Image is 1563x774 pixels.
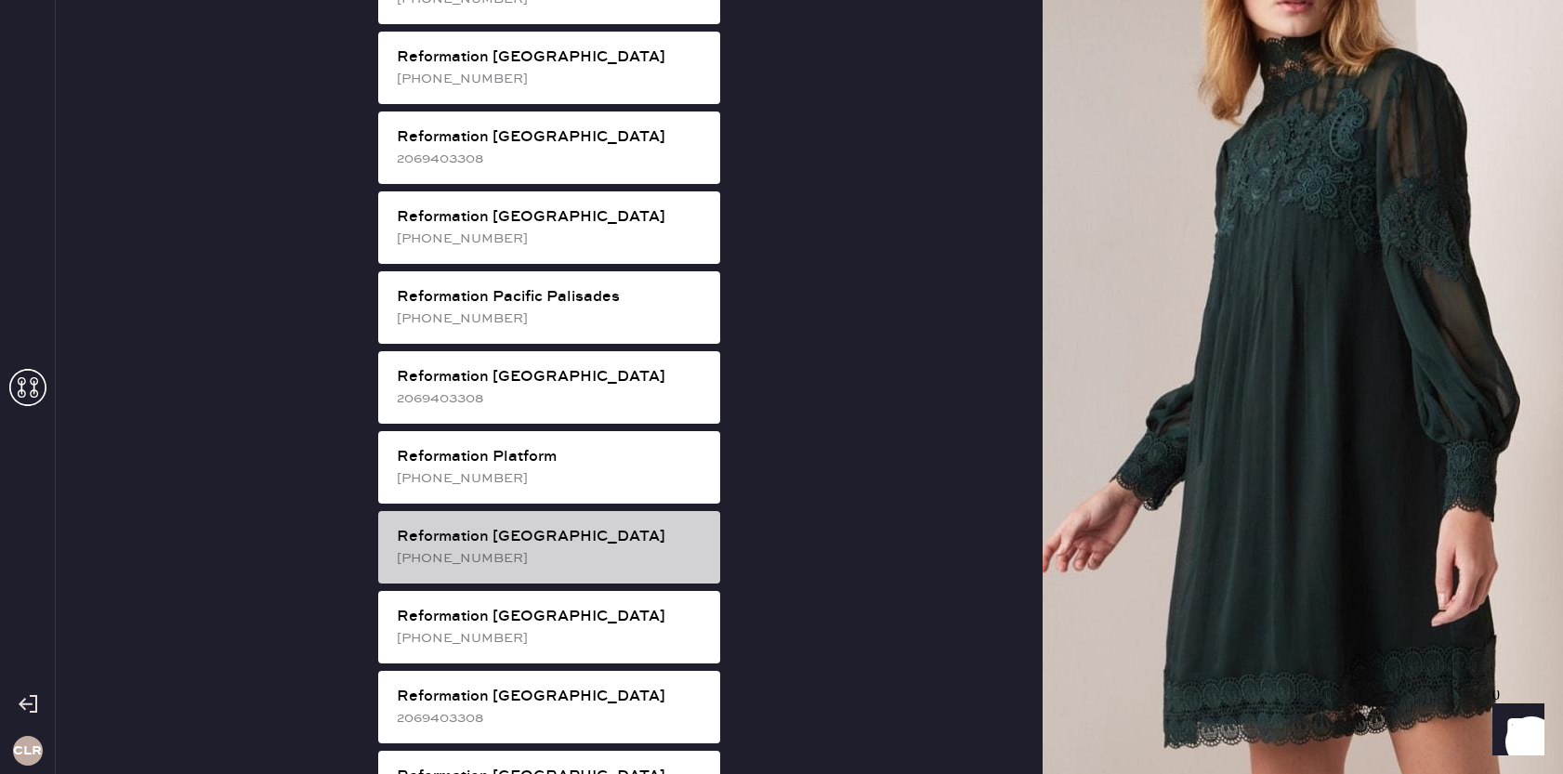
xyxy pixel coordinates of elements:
div: Reformation Pacific Palisades [397,286,705,308]
td: [PERSON_NAME] [604,682,1138,706]
img: Logo [711,367,848,382]
img: logo [752,22,808,78]
div: Reformation [GEOGRAPHIC_DATA] [397,606,705,628]
div: Orders In Shipment : [59,626,1500,649]
th: Description [184,314,1421,338]
th: Order Date [265,658,604,682]
td: [DATE] [265,682,604,706]
div: # 87480 [PERSON_NAME] [PERSON_NAME] [EMAIL_ADDRESS][DOMAIN_NAME] [59,219,1500,286]
div: Shipment #105646 [59,554,1500,576]
td: 1 [1139,682,1500,706]
div: [PHONE_NUMBER] [397,69,705,89]
div: Reformation [GEOGRAPHIC_DATA] [397,366,705,388]
th: QTY [1421,314,1500,338]
div: Reformation [GEOGRAPHIC_DATA] [397,206,705,229]
div: [PHONE_NUMBER] [397,308,705,329]
div: [PHONE_NUMBER] [397,229,705,249]
td: 906967 [59,338,184,362]
div: Reformation [GEOGRAPHIC_DATA] [397,526,705,548]
div: Reformation Customer Love [59,576,1500,598]
div: Shipment Summary [59,531,1500,554]
div: [PHONE_NUMBER] [397,628,705,649]
h3: CLR [13,744,42,757]
div: [PHONE_NUMBER] [397,468,705,489]
iframe: Front Chat [1475,690,1555,770]
div: Reformation [GEOGRAPHIC_DATA] [397,126,705,149]
td: 1 [1421,338,1500,362]
div: 2069403308 [397,388,705,409]
img: logo [711,729,848,744]
div: Customer information [59,197,1500,219]
div: Reformation [GEOGRAPHIC_DATA] [397,686,705,708]
th: ID [59,314,184,338]
div: Reformation Platform [397,446,705,468]
div: 2069403308 [397,708,705,728]
img: logo [752,429,808,485]
th: # Garments [1139,658,1500,682]
td: Jeans - Reformation - Val 90s Mid Rise Straight Jeans [US_STATE] - Size: 25 [184,338,1421,362]
div: Reformation [GEOGRAPHIC_DATA] [397,46,705,69]
td: 81720 [59,682,265,706]
div: Order # 81720 [59,147,1500,169]
div: 2069403308 [397,149,705,169]
div: Packing slip [59,125,1500,147]
th: ID [59,658,265,682]
div: [PHONE_NUMBER] [397,548,705,569]
th: Customer [604,658,1138,682]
